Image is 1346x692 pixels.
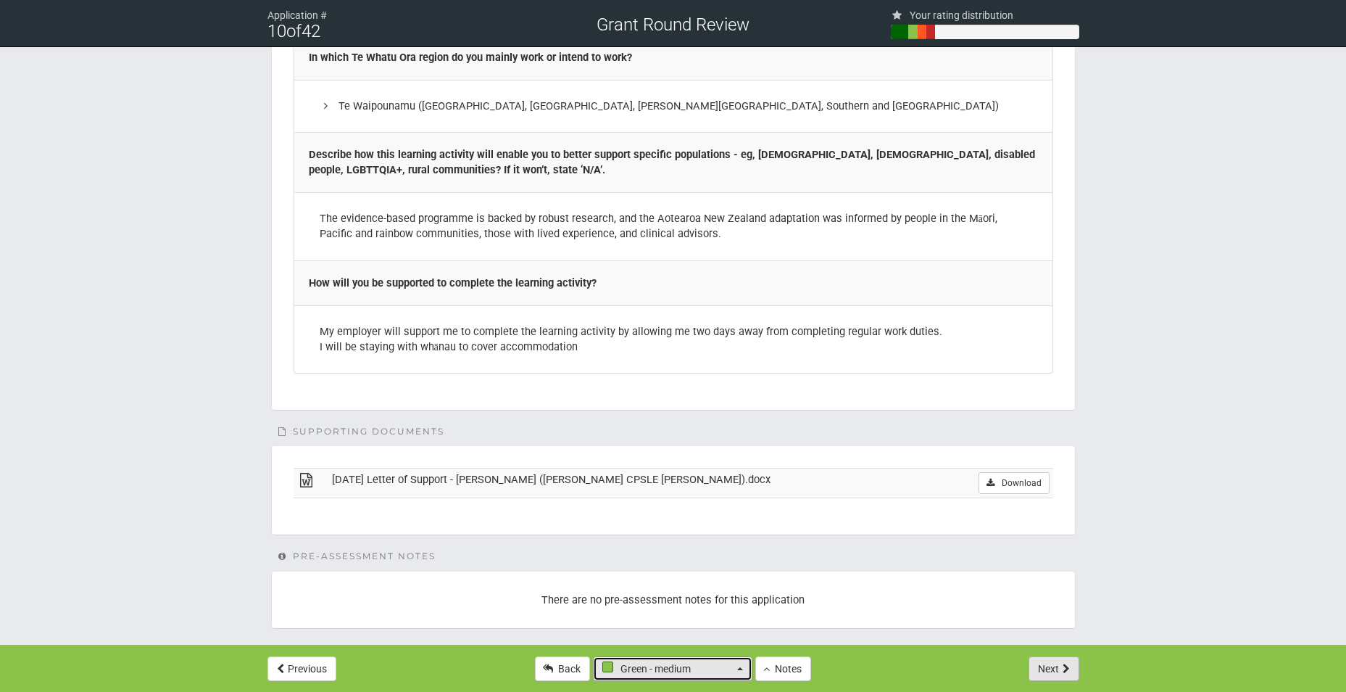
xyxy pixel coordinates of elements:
a: Back [535,656,590,681]
div: There are no pre-assessment notes for this application [294,593,1053,606]
div: Application # [267,9,456,19]
button: Notes [755,656,811,681]
td: My employer will support me to complete the learning activity by allowing me two days away from c... [294,305,1052,373]
div: Supporting Documents [278,425,1076,438]
button: Previous [267,656,336,681]
b: How will you be supported to complete the learning activity? [309,276,597,289]
span: Green - medium [602,662,734,676]
b: Describe how this learning activity will enable you to better support specific populations - eg, ... [309,148,1035,176]
div: Pre-Assessment notes [278,550,1076,563]
div: Your rating distribution [891,9,1079,19]
td: The evidence-based programme is backed by robust research, and the Aotearoa New Zealand adaptatio... [294,193,1052,261]
button: Next [1029,656,1079,681]
span: 10 [267,21,286,41]
td: [DATE] Letter of Support - [PERSON_NAME] ([PERSON_NAME] CPSLE [PERSON_NAME]).docx [328,469,945,498]
b: In which Te Whatu Ora region do you mainly work or intend to work? [309,51,632,64]
div: Te Waipounamu ([GEOGRAPHIC_DATA], [GEOGRAPHIC_DATA], [PERSON_NAME][GEOGRAPHIC_DATA], Southern and... [320,99,1027,114]
a: Download [979,472,1049,494]
span: 42 [302,21,320,41]
div: of [267,25,456,38]
button: Green - medium [593,656,752,681]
